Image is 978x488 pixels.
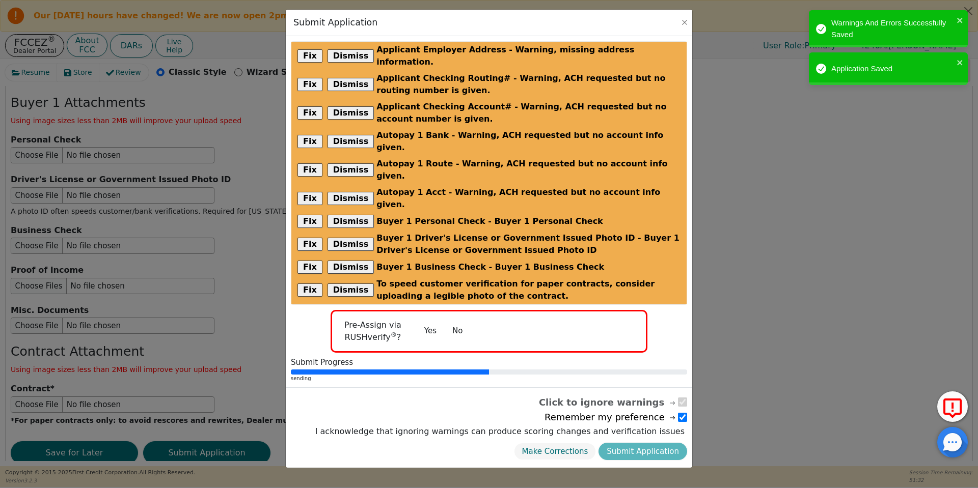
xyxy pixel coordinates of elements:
button: Yes [416,322,445,340]
span: Autopay 1 Route - Warning, ACH requested but no account info given. [376,158,681,182]
button: Dismiss [328,192,374,205]
button: Fix [297,192,322,205]
h3: Submit Application [293,17,377,28]
sup: ® [391,331,397,338]
button: Report Error to FCC [937,391,968,422]
button: Dismiss [328,163,374,177]
span: Buyer 1 Business Check - Buyer 1 Business Check [376,261,604,273]
button: Fix [297,78,322,91]
button: Fix [297,238,322,251]
button: Dismiss [328,106,374,120]
button: Fix [297,135,322,148]
button: Fix [297,163,322,177]
button: Dismiss [328,283,374,297]
button: Dismiss [328,238,374,251]
span: Applicant Checking Routing# - Warning, ACH requested but no routing number is given. [376,72,681,97]
span: Buyer 1 Driver's License or Government Issued Photo ID - Buyer 1 Driver's License or Government I... [376,232,681,256]
button: Dismiss [328,215,374,228]
button: Dismiss [328,78,374,91]
span: Autopay 1 Acct - Warning, ACH requested but no account info given. [376,186,681,211]
button: Close [680,17,690,27]
button: Fix [297,215,322,228]
button: Fix [297,49,322,63]
span: Click to ignore warnings [539,395,677,409]
button: Dismiss [328,261,374,274]
button: Make Corrections [514,443,596,461]
span: Applicant Employer Address - Warning, missing address information. [376,44,681,68]
div: sending [291,375,687,382]
span: To speed customer verification for paper contracts, consider uploading a legible photo of the con... [376,278,681,302]
button: Dismiss [328,49,374,63]
button: No [444,322,471,340]
span: Remember my preference [545,410,677,424]
button: close [957,56,964,68]
button: Dismiss [328,135,374,148]
label: I acknowledge that ignoring warnings can produce scoring changes and verification issues [313,425,687,438]
span: Autopay 1 Bank - Warning, ACH requested but no account info given. [376,129,681,154]
button: Fix [297,261,322,274]
button: close [957,14,964,26]
button: Fix [297,283,322,297]
span: Buyer 1 Personal Check - Buyer 1 Personal Check [376,215,603,227]
div: Application Saved [831,63,954,75]
button: Fix [297,106,322,120]
span: Applicant Checking Account# - Warning, ACH requested but no account number is given. [376,101,681,125]
span: Pre-Assign via RUSHverify ? [344,320,401,342]
div: Submit Progress [291,358,687,367]
div: Warnings And Errors Successfully Saved [831,17,954,40]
